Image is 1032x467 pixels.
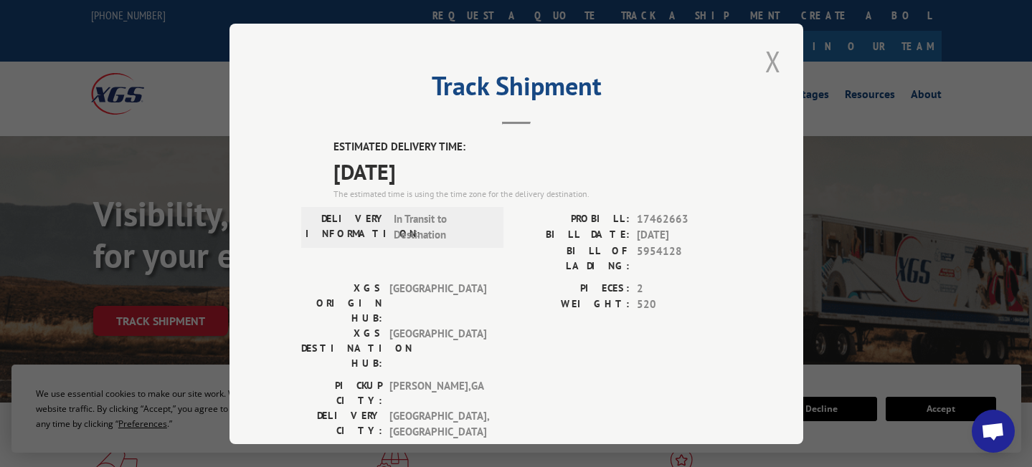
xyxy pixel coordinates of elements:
[637,211,732,227] span: 17462663
[516,243,630,273] label: BILL OF LADING:
[637,227,732,244] span: [DATE]
[301,76,732,103] h2: Track Shipment
[761,42,785,81] button: Close modal
[389,325,486,370] span: [GEOGRAPHIC_DATA]
[301,408,382,440] label: DELIVERY CITY:
[301,280,382,325] label: XGS ORIGIN HUB:
[301,377,382,408] label: PICKUP CITY:
[389,408,486,440] span: [GEOGRAPHIC_DATA] , [GEOGRAPHIC_DATA]
[637,280,732,297] span: 2
[333,155,732,187] span: [DATE]
[637,243,732,273] span: 5954128
[516,297,630,313] label: WEIGHT:
[516,280,630,297] label: PIECES:
[389,377,486,408] span: [PERSON_NAME] , GA
[637,297,732,313] span: 520
[301,325,382,370] label: XGS DESTINATION HUB:
[972,410,1015,453] a: Open chat
[394,211,491,243] span: In Transit to Destination
[516,227,630,244] label: BILL DATE:
[516,211,630,227] label: PROBILL:
[333,187,732,200] div: The estimated time is using the time zone for the delivery destination.
[306,211,387,243] label: DELIVERY INFORMATION:
[333,139,732,155] label: ESTIMATED DELIVERY TIME:
[389,280,486,325] span: [GEOGRAPHIC_DATA]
